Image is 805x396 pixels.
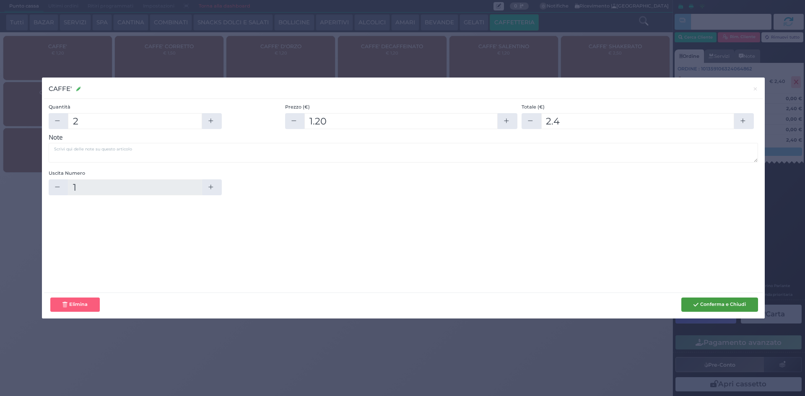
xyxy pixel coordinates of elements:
[753,84,758,93] span: ×
[49,104,222,111] label: Quantità
[49,170,222,177] label: Uscita Numero
[49,134,758,141] h3: Note
[522,104,754,111] label: Totale (€)
[285,104,517,111] label: Prezzo (€)
[49,84,72,94] h3: CAFFE'
[748,80,763,98] button: Chiudi
[50,298,100,312] button: Elimina
[681,298,758,312] button: Conferma e Chiudi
